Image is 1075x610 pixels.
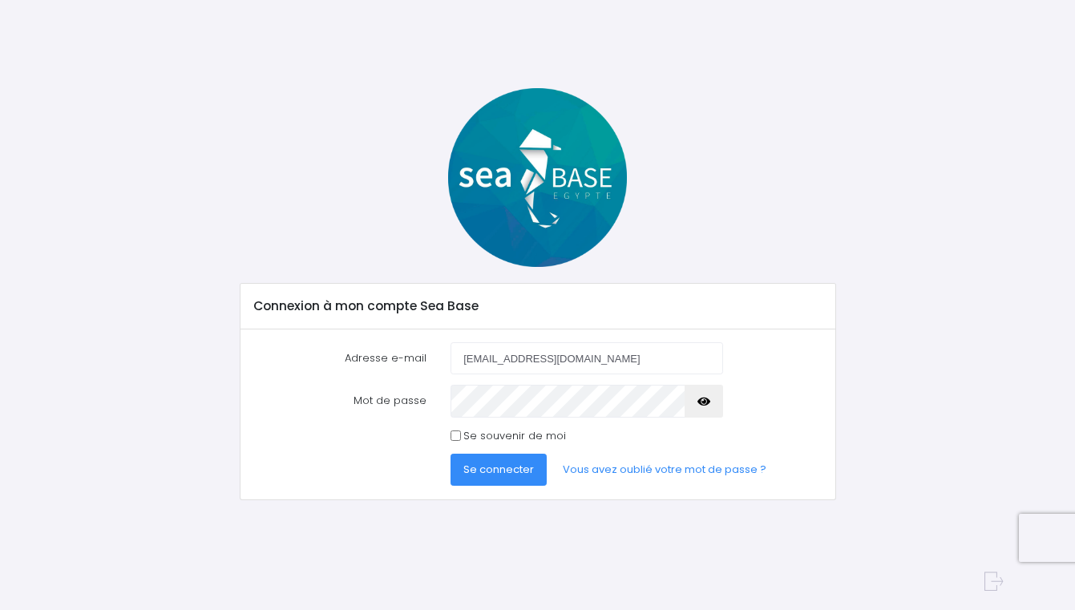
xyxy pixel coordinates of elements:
[241,385,438,417] label: Mot de passe
[451,454,547,486] button: Se connecter
[463,428,566,444] label: Se souvenir de moi
[240,284,835,329] div: Connexion à mon compte Sea Base
[463,462,534,477] span: Se connecter
[550,454,779,486] a: Vous avez oublié votre mot de passe ?
[241,342,438,374] label: Adresse e-mail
